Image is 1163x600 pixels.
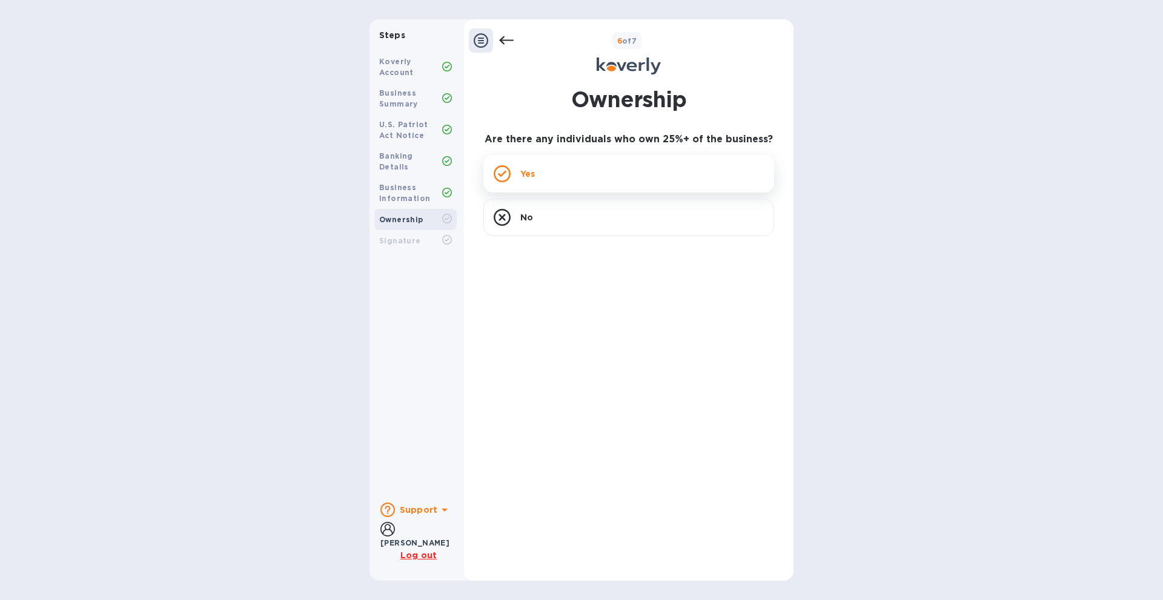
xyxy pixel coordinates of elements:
[571,84,686,114] h1: Ownership
[379,120,428,140] b: U.S. Patriot Act Notice
[379,57,414,77] b: Koverly Account
[520,168,535,180] p: Yes
[380,538,449,547] b: [PERSON_NAME]
[617,36,622,45] span: 6
[379,151,413,171] b: Banking Details
[379,88,418,108] b: Business Summary
[379,30,405,40] b: Steps
[379,183,430,203] b: Business Information
[379,215,423,224] b: Ownership
[379,236,421,245] b: Signature
[483,134,774,145] h3: Are there any individuals who own 25%+ of the business?
[617,36,637,45] b: of 7
[400,505,437,515] b: Support
[520,211,533,223] p: No
[400,550,437,560] u: Log out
